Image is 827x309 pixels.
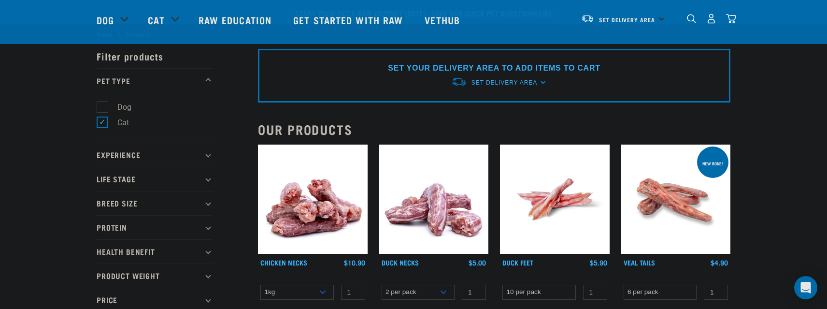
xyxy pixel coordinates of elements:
[258,145,368,254] img: Pile Of Chicken Necks For Pets
[97,191,213,215] p: Breed Size
[599,18,655,21] span: Set Delivery Area
[148,13,164,27] a: Cat
[260,261,307,264] a: Chicken Necks
[97,44,213,68] p: Filter products
[704,285,728,300] input: 1
[102,101,135,113] label: Dog
[388,62,600,74] p: SET YOUR DELIVERY AREA TO ADD ITEMS TO CART
[97,68,213,92] p: Pet Type
[97,215,213,239] p: Protein
[341,285,365,300] input: 1
[471,79,537,86] span: Set Delivery Area
[258,122,730,137] h2: Our Products
[590,259,607,266] div: $5.90
[462,285,486,300] input: 1
[624,261,655,264] a: Veal Tails
[794,276,817,299] div: Open Intercom Messenger
[583,285,607,300] input: 1
[711,259,728,266] div: $4.90
[382,261,419,264] a: Duck Necks
[344,259,365,266] div: $10.90
[581,14,594,23] img: van-moving.png
[97,239,213,264] p: Health Benefit
[726,14,736,24] img: home-icon@2x.png
[189,0,284,39] a: Raw Education
[379,145,489,254] img: Pile Of Duck Necks For Pets
[469,259,486,266] div: $5.00
[284,0,415,39] a: Get started with Raw
[621,145,731,254] img: Veal Tails
[698,156,727,171] div: New bone!
[502,261,533,264] a: Duck Feet
[706,14,716,24] img: user.png
[415,0,472,39] a: Vethub
[97,264,213,288] p: Product Weight
[102,117,133,129] label: Cat
[97,143,213,167] p: Experience
[97,167,213,191] p: Life Stage
[97,13,114,27] a: Dog
[451,77,467,87] img: van-moving.png
[500,145,610,254] img: Raw Essentials Duck Feet Raw Meaty Bones For Dogs
[687,14,696,23] img: home-icon-1@2x.png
